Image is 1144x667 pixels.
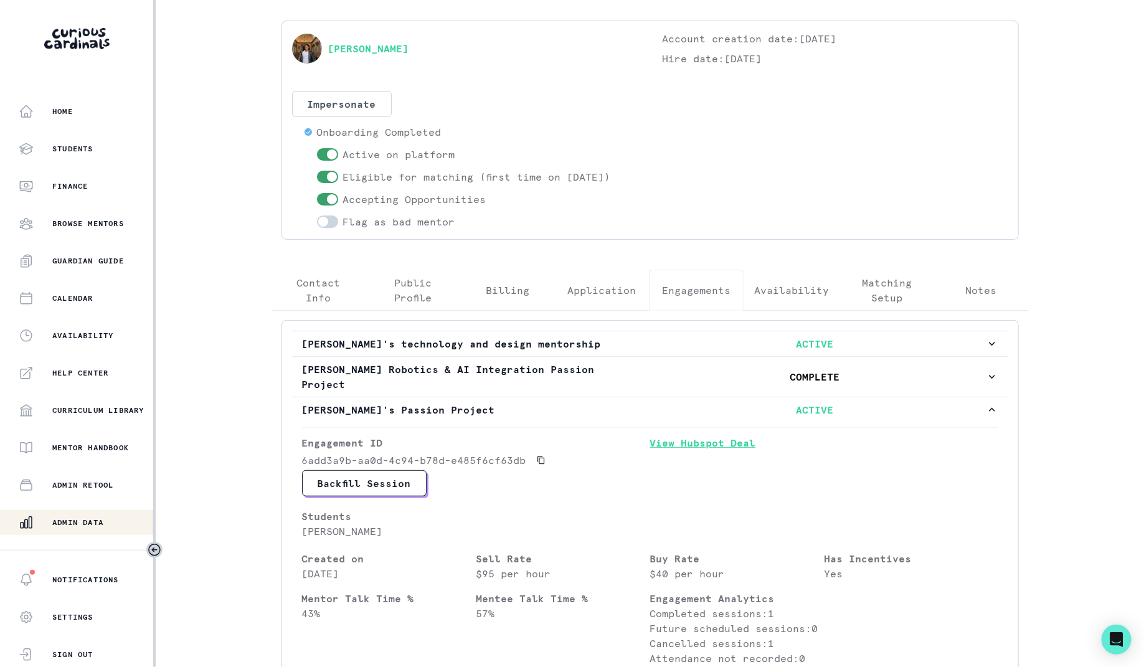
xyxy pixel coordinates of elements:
[650,606,825,621] p: Completed sessions: 1
[644,369,986,384] p: COMPLETE
[292,397,1008,422] button: [PERSON_NAME]'s Passion ProjectACTIVE
[52,368,108,378] p: Help Center
[52,650,93,660] p: Sign Out
[302,453,526,468] p: 6add3a9b-aa0d-4c94-b78d-e485f6cf63db
[302,551,476,566] p: Created on
[302,402,644,417] p: [PERSON_NAME]'s Passion Project
[52,219,124,229] p: Browse Mentors
[476,551,650,566] p: Sell Rate
[1102,625,1132,655] div: Open Intercom Messenger
[650,651,825,666] p: Attendance not recorded: 0
[292,357,1008,397] button: [PERSON_NAME] Robotics & AI Integration Passion ProjectCOMPLETE
[343,214,455,229] p: Flag as bad mentor
[282,275,356,305] p: Contact Info
[343,169,611,184] p: Eligible for matching (first time on [DATE])
[663,51,1008,66] p: Hire date: [DATE]
[302,362,644,392] p: [PERSON_NAME] Robotics & AI Integration Passion Project
[52,144,93,154] p: Students
[650,566,825,581] p: $40 per hour
[52,106,73,116] p: Home
[52,293,93,303] p: Calendar
[52,575,119,585] p: Notifications
[650,435,998,470] a: View Hubspot Deal
[531,450,551,470] button: Copied to clipboard
[754,283,829,298] p: Availability
[966,283,997,298] p: Notes
[343,192,486,207] p: Accepting Opportunities
[662,283,730,298] p: Engagements
[52,256,124,266] p: Guardian Guide
[302,591,476,606] p: Mentor Talk Time %
[52,443,129,453] p: Mentor Handbook
[146,542,163,558] button: Toggle sidebar
[52,612,93,622] p: Settings
[663,31,1008,46] p: Account creation date: [DATE]
[302,336,644,351] p: [PERSON_NAME]'s technology and design mentorship
[292,331,1008,356] button: [PERSON_NAME]'s technology and design mentorshipACTIVE
[343,147,455,162] p: Active on platform
[302,470,427,496] button: Backfill Session
[644,402,986,417] p: ACTIVE
[644,336,986,351] p: ACTIVE
[52,518,103,527] p: Admin Data
[476,591,650,606] p: Mentee Talk Time %
[52,480,113,490] p: Admin Retool
[52,405,144,415] p: Curriculum Library
[824,551,998,566] p: Has Incentives
[302,524,650,539] p: [PERSON_NAME]
[650,551,825,566] p: Buy Rate
[824,566,998,581] p: Yes
[302,606,476,621] p: 43 %
[302,509,650,524] p: Students
[376,275,450,305] p: Public Profile
[302,435,650,450] p: Engagement ID
[52,331,113,341] p: Availability
[486,283,529,298] p: Billing
[302,566,476,581] p: [DATE]
[328,41,409,56] a: [PERSON_NAME]
[317,125,442,140] p: Onboarding Completed
[476,566,650,581] p: $95 per hour
[568,283,636,298] p: Application
[650,621,825,636] p: Future scheduled sessions: 0
[292,91,392,117] button: Impersonate
[476,606,650,621] p: 57 %
[650,636,825,651] p: Cancelled sessions: 1
[850,275,924,305] p: Matching Setup
[44,28,110,49] img: Curious Cardinals Logo
[650,591,825,606] p: Engagement Analytics
[52,181,88,191] p: Finance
